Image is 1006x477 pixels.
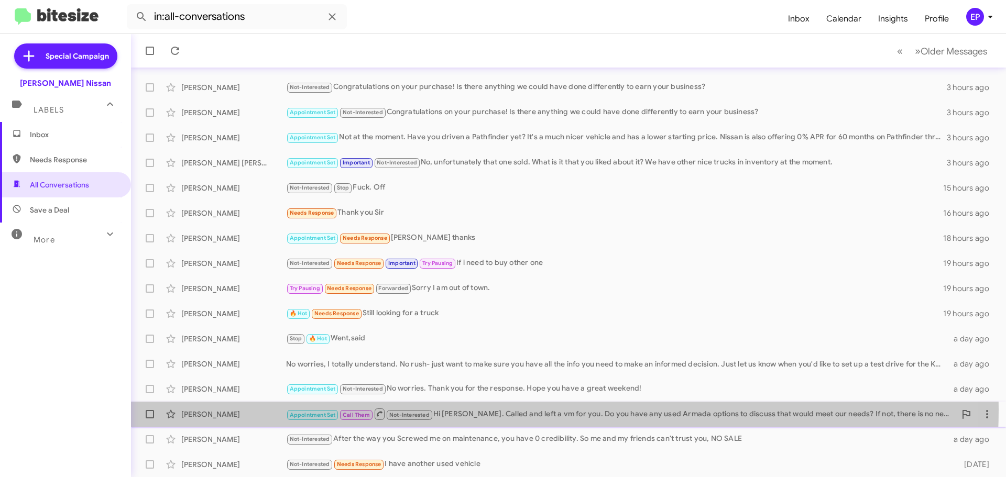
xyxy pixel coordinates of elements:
div: Went,said [286,332,947,345]
a: Special Campaign [14,43,117,69]
div: [PERSON_NAME] [181,233,286,243]
div: Hi [PERSON_NAME]. Called and left a vm for you. Do you have any used Armada options to discuss th... [286,407,956,420]
span: Appointment Set [290,412,336,418]
div: 3 hours ago [947,107,998,118]
button: Previous [891,40,909,62]
div: Thank you Sir [286,207,943,219]
div: If i need to buy other one [286,257,943,269]
span: All Conversations [30,180,89,190]
div: EP [966,8,984,26]
span: Inbox [30,129,119,140]
span: » [915,45,921,58]
div: [PERSON_NAME] [181,459,286,470]
div: [PERSON_NAME] [181,359,286,369]
div: Not at the moment. Have you driven a Pathfinder yet? It's a much nicer vehicle and has a lower st... [286,131,947,143]
span: Needs Response [30,154,119,165]
span: Forwarded [376,284,411,294]
div: 18 hours ago [943,233,998,243]
span: Important [388,260,415,267]
span: Important [343,159,370,166]
span: Try Pausing [290,285,320,292]
span: Appointment Set [290,235,336,241]
div: 16 hours ago [943,208,998,218]
span: Needs Response [290,209,334,216]
span: Not-Interested [290,260,330,267]
div: After the way you Screwed me on maintenance, you have 0 credibility. So me and my friends can't t... [286,433,947,445]
div: [PERSON_NAME] [181,384,286,394]
span: Labels [34,105,64,115]
span: Needs Response [314,310,359,317]
span: More [34,235,55,245]
span: Appointment Set [290,109,336,116]
span: Profile [916,4,957,34]
div: No worries. Thank you for the response. Hope you have a great weekend! [286,383,947,395]
span: Appointment Set [290,134,336,141]
span: Not-Interested [343,109,383,116]
div: 19 hours ago [943,283,998,294]
div: No, unfortunately that one sold. What is it that you liked about it? We have other nice trucks in... [286,157,947,169]
span: Appointment Set [290,159,336,166]
div: [PERSON_NAME] [181,132,286,143]
a: Calendar [818,4,870,34]
span: Try Pausing [422,260,453,267]
div: [DATE] [947,459,998,470]
div: [PERSON_NAME] [181,82,286,93]
div: [PERSON_NAME] [181,409,286,419]
div: 19 hours ago [943,258,998,269]
a: Insights [870,4,916,34]
div: Sorry I am out of town. [286,282,943,294]
span: Not-Interested [290,84,330,91]
div: Congratulations on your purchase! Is there anything we could have done differently to earn your b... [286,106,947,118]
span: Not-Interested [290,436,330,442]
div: [PERSON_NAME] [PERSON_NAME] [181,158,286,168]
div: [PERSON_NAME] thanks [286,232,943,244]
div: [PERSON_NAME] [181,107,286,118]
div: 19 hours ago [943,308,998,319]
div: [PERSON_NAME] [181,258,286,269]
div: 15 hours ago [943,183,998,193]
span: Needs Response [327,285,371,292]
div: [PERSON_NAME] [181,434,286,445]
span: Stop [337,184,349,191]
button: Next [909,40,993,62]
button: EP [957,8,994,26]
span: « [897,45,903,58]
div: Congratulations on your purchase! Is there anything we could have done differently to earn your b... [286,81,947,93]
input: Search [127,4,347,29]
span: Appointment Set [290,385,336,392]
div: [PERSON_NAME] [181,308,286,319]
nav: Page navigation example [891,40,993,62]
div: [PERSON_NAME] [181,208,286,218]
span: Needs Response [337,461,381,468]
span: Call Them [343,412,370,418]
span: Needs Response [343,235,387,241]
span: Not-Interested [389,412,430,418]
div: [PERSON_NAME] [181,283,286,294]
div: [PERSON_NAME] [181,334,286,344]
span: Special Campaign [46,51,109,61]
span: 🔥 Hot [309,335,327,342]
div: Fuck. Off [286,182,943,194]
a: Inbox [780,4,818,34]
span: 🔥 Hot [290,310,308,317]
div: a day ago [947,434,998,445]
span: Not-Interested [343,385,383,392]
div: a day ago [947,384,998,394]
div: a day ago [947,359,998,369]
div: [PERSON_NAME] Nissan [20,78,111,88]
div: 3 hours ago [947,132,998,143]
div: a day ago [947,334,998,344]
span: Stop [290,335,302,342]
div: No worries, I totally understand. No rush- just want to make sure you have all the info you need ... [286,359,947,369]
span: Older Messages [921,46,987,57]
div: 3 hours ago [947,82,998,93]
div: Still looking for a truck [286,307,943,319]
span: Not-Interested [290,184,330,191]
span: Not-Interested [290,461,330,468]
div: I have another used vehicle [286,458,947,470]
span: Needs Response [337,260,381,267]
div: [PERSON_NAME] [181,183,286,193]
